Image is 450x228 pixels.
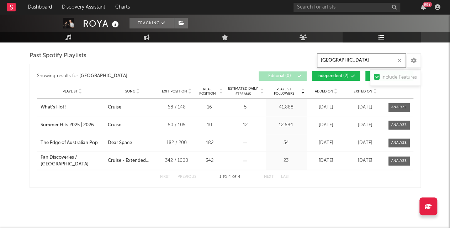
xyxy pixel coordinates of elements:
[348,122,383,129] div: [DATE]
[348,157,383,164] div: [DATE]
[83,18,121,30] div: ROYA
[423,2,432,7] div: 99 +
[41,122,105,129] a: Summer Hits 2025 | 2026
[268,87,301,96] span: Playlist Followers
[268,157,305,164] div: 23
[196,122,223,129] div: 10
[227,86,260,97] span: Estimated Daily Streams
[196,139,223,147] div: 182
[308,122,344,129] div: [DATE]
[259,71,307,81] button: Editorial(0)
[317,74,349,78] span: Independent ( 2 )
[317,53,406,68] input: Search Playlists/Charts
[227,104,264,111] div: 5
[162,89,187,94] span: Exit Position
[268,139,305,147] div: 34
[108,104,121,111] div: Cruise
[108,139,157,147] a: Dear Space
[63,89,78,94] span: Playlist
[308,139,344,147] div: [DATE]
[264,175,274,179] button: Next
[41,122,94,129] div: Summer Hits 2025 | 2026
[232,175,237,179] span: of
[125,89,136,94] span: Song
[227,122,264,129] div: 12
[315,89,333,94] span: Added On
[41,104,66,111] div: What's Hot!
[348,104,383,111] div: [DATE]
[79,72,127,80] div: [GEOGRAPHIC_DATA]
[354,89,372,94] span: Exited On
[293,3,400,12] input: Search for artists
[161,104,193,111] div: 68 / 148
[41,154,105,168] a: Fan Discoveries / [GEOGRAPHIC_DATA]
[41,139,98,147] div: The Edge of Australian Pop
[37,71,225,81] div: Showing results for
[160,175,170,179] button: First
[312,71,360,81] button: Independent(2)
[30,52,86,60] span: Past Spotify Playlists
[161,122,193,129] div: 50 / 105
[108,139,132,147] div: Dear Space
[381,73,417,82] div: Include Features
[41,139,105,147] a: The Edge of Australian Pop
[161,157,193,164] div: 342 / 1000
[41,104,105,111] a: What's Hot!
[308,104,344,111] div: [DATE]
[365,71,413,81] button: Algorithmic(2)
[223,175,227,179] span: to
[108,157,157,164] a: Cruise - Extended Version
[268,122,305,129] div: 12.684
[178,175,196,179] button: Previous
[108,122,157,129] a: Cruise
[108,104,157,111] a: Cruise
[211,173,250,181] div: 1 4 4
[263,74,296,78] span: Editorial ( 0 )
[108,122,121,129] div: Cruise
[268,104,305,111] div: 41.888
[196,104,223,111] div: 16
[196,157,223,164] div: 342
[348,139,383,147] div: [DATE]
[308,157,344,164] div: [DATE]
[281,175,290,179] button: Last
[421,4,426,10] button: 99+
[196,87,219,96] span: Peak Position
[161,139,193,147] div: 182 / 200
[129,18,174,28] button: Tracking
